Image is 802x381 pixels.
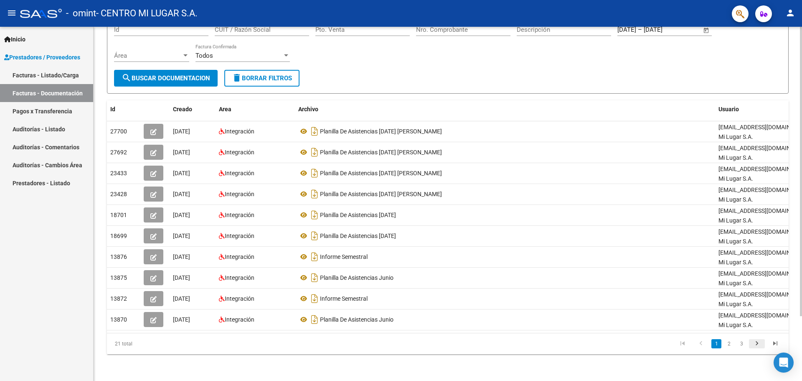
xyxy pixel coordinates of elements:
[225,149,254,156] span: Integración
[110,149,127,156] span: 27692
[110,170,127,176] span: 23433
[7,8,17,18] mat-icon: menu
[320,253,368,260] span: Informe Semestral
[225,274,254,281] span: Integración
[309,166,320,180] i: Descargar documento
[320,149,442,156] span: Planilla De Asistencias [DATE] [PERSON_NAME]
[225,191,254,197] span: Integración
[320,316,393,323] span: Planilla De Asistencias Junio
[110,128,127,135] span: 27700
[170,100,216,118] datatable-header-cell: Creado
[219,106,231,113] span: Area
[96,4,198,23] span: - CENTRO MI LUGAR S.A.
[735,337,748,351] li: page 3
[110,191,127,197] span: 23428
[718,106,739,113] span: Usuario
[309,146,320,159] i: Descargar documento
[225,233,254,239] span: Integración
[173,274,190,281] span: [DATE]
[173,191,190,197] span: [DATE]
[320,191,442,197] span: Planilla De Asistencias [DATE] [PERSON_NAME]
[173,253,190,260] span: [DATE]
[711,339,721,348] a: 1
[309,292,320,305] i: Descargar documento
[320,274,393,281] span: Planilla De Asistencias Junio
[4,53,80,62] span: Prestadores / Proveedores
[107,333,242,354] div: 21 total
[225,253,254,260] span: Integración
[110,316,127,323] span: 13870
[225,170,254,176] span: Integración
[173,106,192,113] span: Creado
[4,35,25,44] span: Inicio
[320,233,396,239] span: Planilla De Asistencias [DATE]
[785,8,795,18] mat-icon: person
[66,4,96,23] span: - omint
[309,229,320,243] i: Descargar documento
[309,271,320,284] i: Descargar documento
[309,250,320,263] i: Descargar documento
[114,52,182,59] span: Área
[767,339,783,348] a: go to last page
[309,313,320,326] i: Descargar documento
[110,274,127,281] span: 13875
[122,73,132,83] mat-icon: search
[173,149,190,156] span: [DATE]
[110,295,127,302] span: 13872
[295,100,715,118] datatable-header-cell: Archivo
[173,295,190,302] span: [DATE]
[749,339,765,348] a: go to next page
[675,339,690,348] a: go to first page
[107,100,140,118] datatable-header-cell: Id
[225,316,254,323] span: Integración
[617,26,636,33] input: Fecha inicio
[710,337,723,351] li: page 1
[644,26,684,33] input: Fecha fin
[173,170,190,176] span: [DATE]
[224,70,299,87] button: Borrar Filtros
[638,26,642,33] span: –
[173,316,190,323] span: [DATE]
[216,100,295,118] datatable-header-cell: Area
[232,74,292,82] span: Borrar Filtros
[110,253,127,260] span: 13876
[110,106,115,113] span: Id
[320,212,396,218] span: Planilla De Asistencias [DATE]
[225,128,254,135] span: Integración
[309,208,320,222] i: Descargar documento
[309,125,320,138] i: Descargar documento
[122,74,210,82] span: Buscar Documentacion
[173,128,190,135] span: [DATE]
[723,337,735,351] li: page 2
[736,339,746,348] a: 3
[173,233,190,239] span: [DATE]
[774,353,794,373] div: Open Intercom Messenger
[320,128,442,135] span: Planilla De Asistencias [DATE] [PERSON_NAME]
[225,295,254,302] span: Integración
[110,212,127,218] span: 18701
[693,339,709,348] a: go to previous page
[173,212,190,218] span: [DATE]
[320,170,442,176] span: Planilla De Asistencias [DATE] [PERSON_NAME]
[195,52,213,59] span: Todos
[320,295,368,302] span: Informe Semestral
[110,233,127,239] span: 18699
[298,106,318,113] span: Archivo
[114,70,218,87] button: Buscar Documentacion
[225,212,254,218] span: Integración
[724,339,734,348] a: 2
[232,73,242,83] mat-icon: delete
[309,187,320,201] i: Descargar documento
[702,26,711,35] button: Open calendar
